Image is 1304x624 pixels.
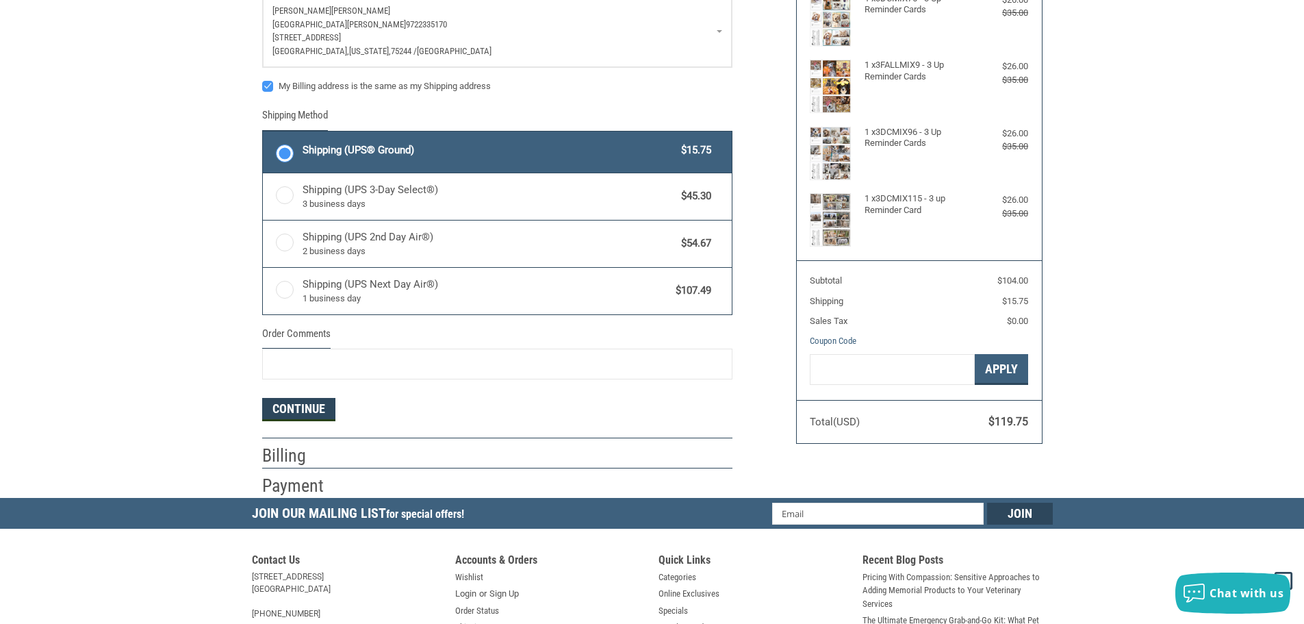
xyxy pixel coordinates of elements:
[272,19,406,29] span: [GEOGRAPHIC_DATA][PERSON_NAME]
[471,587,495,601] span: or
[386,508,464,521] span: for special offers!
[988,415,1028,428] span: $119.75
[865,60,971,82] h4: 1 x 3FALLMIX9 - 3 Up Reminder Cards
[973,140,1028,153] div: $35.00
[262,326,331,349] legend: Order Comments
[865,193,971,216] h4: 1 x 3DCMIX115 - 3 up Reminder Card
[675,236,712,251] span: $54.67
[262,108,328,130] legend: Shipping Method
[987,503,1053,525] input: Join
[391,46,417,56] span: 75244 /
[862,553,1053,571] h5: Recent Blog Posts
[973,207,1028,221] div: $35.00
[455,587,476,601] a: Login
[455,571,483,584] a: Wishlist
[669,283,712,299] span: $107.49
[862,571,1053,611] a: Pricing With Compassion: Sensitive Approaches to Adding Memorial Products to Your Veterinary Serv...
[997,275,1028,286] span: $104.00
[865,127,971,149] h4: 1 x 3DCMIX96 - 3 Up Reminder Cards
[406,19,447,29] span: 9722335170
[417,46,491,56] span: [GEOGRAPHIC_DATA]
[975,354,1028,385] button: Apply
[272,5,331,16] span: [PERSON_NAME]
[331,5,390,16] span: [PERSON_NAME]
[772,503,984,525] input: Email
[252,498,471,533] h5: Join Our Mailing List
[262,445,342,467] h2: Billing
[659,587,719,601] a: Online Exclusives
[303,142,675,158] span: Shipping (UPS® Ground)
[489,587,519,601] a: Sign Up
[810,275,842,286] span: Subtotal
[973,60,1028,73] div: $26.00
[1210,586,1283,601] span: Chat with us
[810,354,975,385] input: Gift Certificate or Coupon Code
[252,553,442,571] h5: Contact Us
[262,475,342,497] h2: Payment
[675,142,712,158] span: $15.75
[810,316,847,326] span: Sales Tax
[252,571,442,620] address: [STREET_ADDRESS] [GEOGRAPHIC_DATA] [PHONE_NUMBER]
[262,81,732,92] label: My Billing address is the same as my Shipping address
[810,296,843,306] span: Shipping
[973,6,1028,20] div: $35.00
[973,127,1028,140] div: $26.00
[810,336,856,346] a: Coupon Code
[303,245,675,258] span: 2 business days
[262,398,335,421] button: Continue
[973,193,1028,207] div: $26.00
[303,292,669,305] span: 1 business day
[303,277,669,305] span: Shipping (UPS Next Day Air®)
[659,571,696,584] a: Categories
[1007,316,1028,326] span: $0.00
[272,32,341,42] span: [STREET_ADDRESS]
[810,416,860,428] span: Total (USD)
[659,553,849,571] h5: Quick Links
[659,604,688,618] a: Specials
[303,182,675,211] span: Shipping (UPS 3-Day Select®)
[1175,573,1290,614] button: Chat with us
[675,188,712,204] span: $45.30
[349,46,391,56] span: [US_STATE],
[1002,296,1028,306] span: $15.75
[455,553,645,571] h5: Accounts & Orders
[303,197,675,211] span: 3 business days
[973,73,1028,87] div: $35.00
[303,229,675,258] span: Shipping (UPS 2nd Day Air®)
[455,604,499,618] a: Order Status
[272,46,349,56] span: [GEOGRAPHIC_DATA],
